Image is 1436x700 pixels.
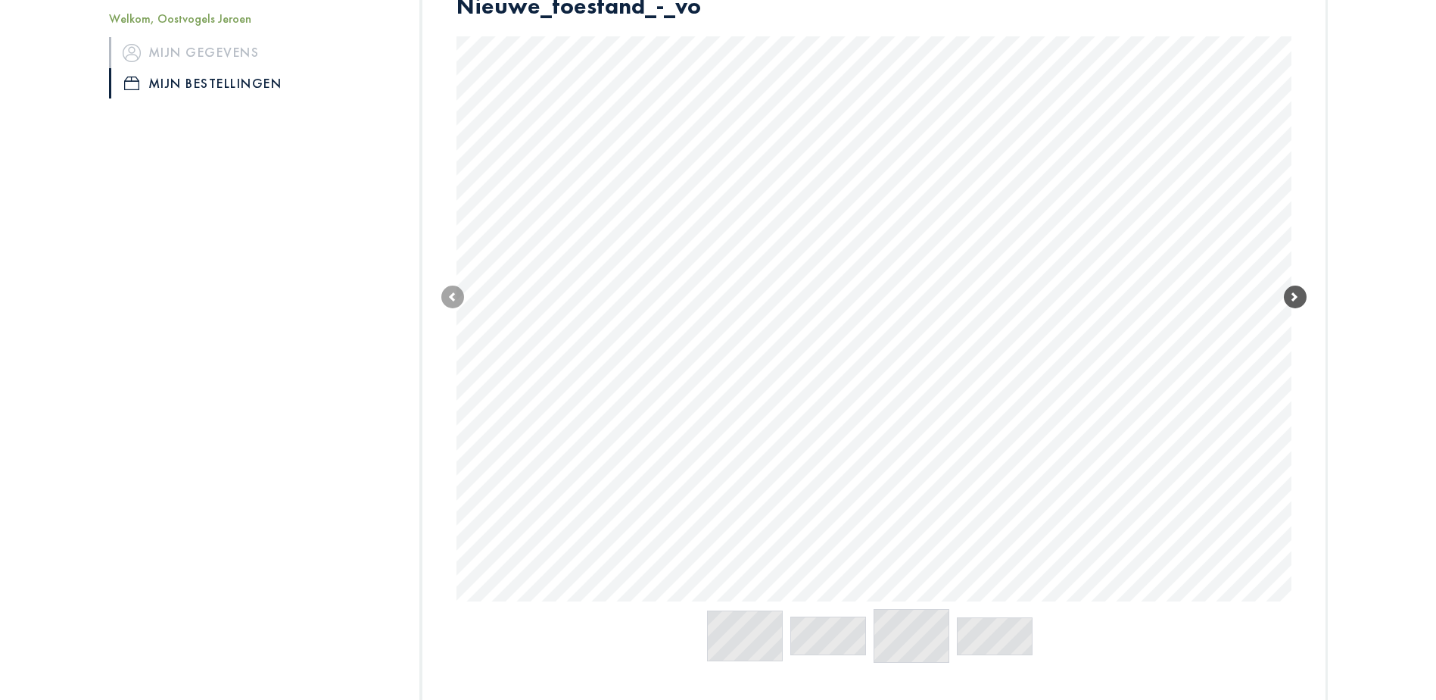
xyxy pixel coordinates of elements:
img: icon [124,77,139,90]
font: Mijn gegevens [148,40,260,64]
a: iconMijn bestellingen [109,68,397,98]
h5: Welkom, Oostvogels Jeroen [109,11,397,26]
a: iconMijn gegevens [109,37,397,67]
img: icon [123,43,141,61]
font: Mijn bestellingen [148,71,282,95]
